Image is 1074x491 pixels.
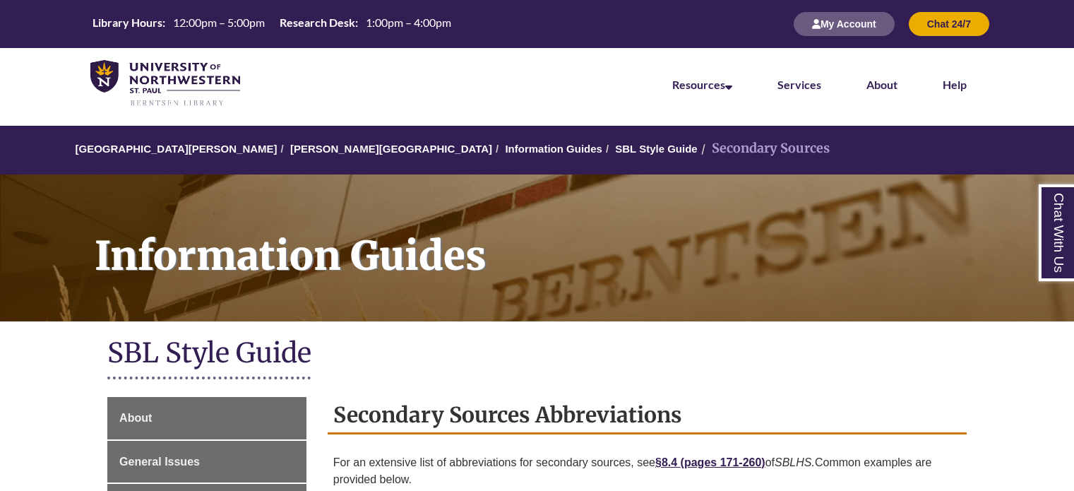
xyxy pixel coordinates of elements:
a: Information Guides [505,143,602,155]
span: About [119,412,152,424]
a: §8.4 (pages 171-260) [655,456,765,468]
a: SBL Style Guide [615,143,697,155]
button: Chat 24/7 [909,12,989,36]
a: About [107,397,306,439]
h2: Secondary Sources Abbreviations [328,397,967,434]
strong: §8.4 [655,456,677,468]
th: Research Desk: [274,15,360,30]
a: Hours Today [87,15,457,34]
img: UNWSP Library Logo [90,60,240,107]
a: [GEOGRAPHIC_DATA][PERSON_NAME] [75,143,277,155]
button: My Account [794,12,895,36]
a: Resources [672,78,732,91]
strong: pages 171-260) [684,456,765,468]
span: 12:00pm – 5:00pm [173,16,265,29]
span: General Issues [119,456,200,468]
em: SBLHS. [775,456,815,468]
a: My Account [794,18,895,30]
a: Services [777,78,821,91]
th: Library Hours: [87,15,167,30]
table: Hours Today [87,15,457,32]
span: 1:00pm – 4:00pm [366,16,451,29]
h1: Information Guides [79,174,1074,303]
a: Chat 24/7 [909,18,989,30]
strong: ( [681,456,684,468]
a: About [866,78,897,91]
a: General Issues [107,441,306,483]
li: Secondary Sources [698,138,830,159]
a: [PERSON_NAME][GEOGRAPHIC_DATA] [290,143,492,155]
h1: SBL Style Guide [107,336,967,373]
a: Help [943,78,967,91]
